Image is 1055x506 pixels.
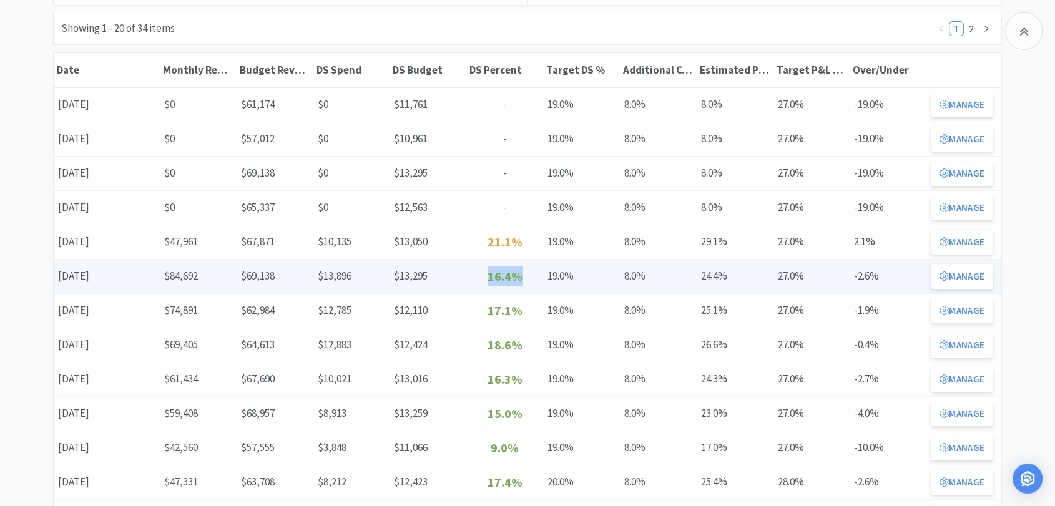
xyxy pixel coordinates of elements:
[697,263,773,289] div: 24.4%
[773,401,850,426] div: 27.0%
[773,298,850,323] div: 27.0%
[471,438,539,458] p: 9.0%
[697,366,773,392] div: 24.3%
[318,166,328,180] span: $0
[164,97,175,111] span: $0
[931,470,993,495] button: Manage
[543,401,620,426] div: 19.0%
[697,229,773,255] div: 29.1%
[241,166,275,180] span: $69,138
[543,435,620,460] div: 19.0%
[964,21,979,36] li: 2
[241,235,275,248] span: $67,871
[543,332,620,358] div: 19.0%
[543,263,620,289] div: 19.0%
[471,301,539,321] p: 17.1%
[546,63,617,77] div: Target DS %
[241,338,275,351] span: $64,613
[394,132,428,145] span: $10,961
[163,63,233,77] div: Monthly Revenue
[318,303,351,317] span: $12,785
[316,63,387,77] div: DS Spend
[620,195,697,220] div: 8.0%
[697,92,773,117] div: 8.0%
[850,435,926,460] div: -10.0%
[979,21,994,36] li: Next Page
[620,469,697,495] div: 8.0%
[543,160,620,186] div: 19.0%
[543,469,620,495] div: 20.0%
[543,195,620,220] div: 19.0%
[241,97,275,111] span: $61,174
[394,200,428,214] span: $12,563
[620,366,697,392] div: 8.0%
[1013,464,1043,494] div: Open Intercom Messenger
[54,298,160,323] div: [DATE]
[773,92,850,117] div: 27.0%
[318,97,328,111] span: $0
[471,165,539,182] p: -
[469,63,540,77] div: DS Percent
[697,298,773,323] div: 25.1%
[931,367,993,392] button: Manage
[318,475,346,489] span: $8,212
[620,263,697,289] div: 8.0%
[54,332,160,358] div: [DATE]
[949,22,963,36] a: 1
[240,63,310,77] div: Budget Revenue
[394,406,428,420] span: $13,259
[54,195,160,220] div: [DATE]
[57,63,157,77] div: Date
[164,132,175,145] span: $0
[931,333,993,358] button: Manage
[54,160,160,186] div: [DATE]
[697,401,773,426] div: 23.0%
[241,132,275,145] span: $57,012
[164,440,198,454] span: $42,560
[164,303,198,317] span: $74,891
[700,63,770,77] div: Estimated P&L COS %
[931,195,993,220] button: Manage
[697,469,773,495] div: 25.4%
[471,369,539,389] p: 16.3%
[934,21,949,36] li: Previous Page
[853,63,923,77] div: Over/Under
[620,332,697,358] div: 8.0%
[54,469,160,495] div: [DATE]
[241,200,275,214] span: $65,337
[850,332,926,358] div: -0.4%
[394,269,428,283] span: $13,295
[697,126,773,152] div: 8.0%
[394,303,428,317] span: $12,110
[471,472,539,492] p: 17.4%
[850,469,926,495] div: -2.6%
[241,475,275,489] span: $63,708
[931,127,993,152] button: Manage
[773,160,850,186] div: 27.0%
[394,338,428,351] span: $12,424
[393,63,463,77] div: DS Budget
[850,263,926,289] div: -2.6%
[164,235,198,248] span: $47,961
[164,338,198,351] span: $69,405
[318,406,346,420] span: $8,913
[543,126,620,152] div: 19.0%
[61,20,175,37] div: Showing 1 - 20 of 34 items
[773,229,850,255] div: 27.0%
[164,406,198,420] span: $59,408
[931,264,993,289] button: Manage
[697,160,773,186] div: 8.0%
[164,269,198,283] span: $84,692
[241,440,275,454] span: $57,555
[394,97,428,111] span: $11,761
[318,132,328,145] span: $0
[54,126,160,152] div: [DATE]
[471,404,539,424] p: 15.0%
[241,269,275,283] span: $69,138
[931,401,993,426] button: Manage
[850,229,926,255] div: 2.1%
[850,298,926,323] div: -1.9%
[773,469,850,495] div: 28.0%
[318,440,346,454] span: $3,848
[623,63,694,77] div: Additional COS %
